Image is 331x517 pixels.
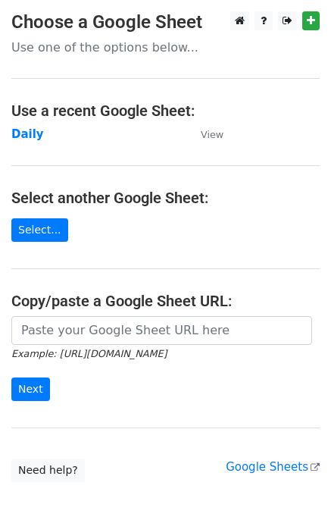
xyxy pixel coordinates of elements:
h4: Select another Google Sheet: [11,189,320,207]
a: Daily [11,127,44,141]
h3: Choose a Google Sheet [11,11,320,33]
a: Select... [11,218,68,242]
h4: Copy/paste a Google Sheet URL: [11,292,320,310]
a: View [186,127,223,141]
input: Next [11,378,50,401]
a: Google Sheets [226,460,320,474]
small: View [201,129,223,140]
h4: Use a recent Google Sheet: [11,102,320,120]
small: Example: [URL][DOMAIN_NAME] [11,348,167,359]
p: Use one of the options below... [11,39,320,55]
a: Need help? [11,459,85,482]
input: Paste your Google Sheet URL here [11,316,312,345]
